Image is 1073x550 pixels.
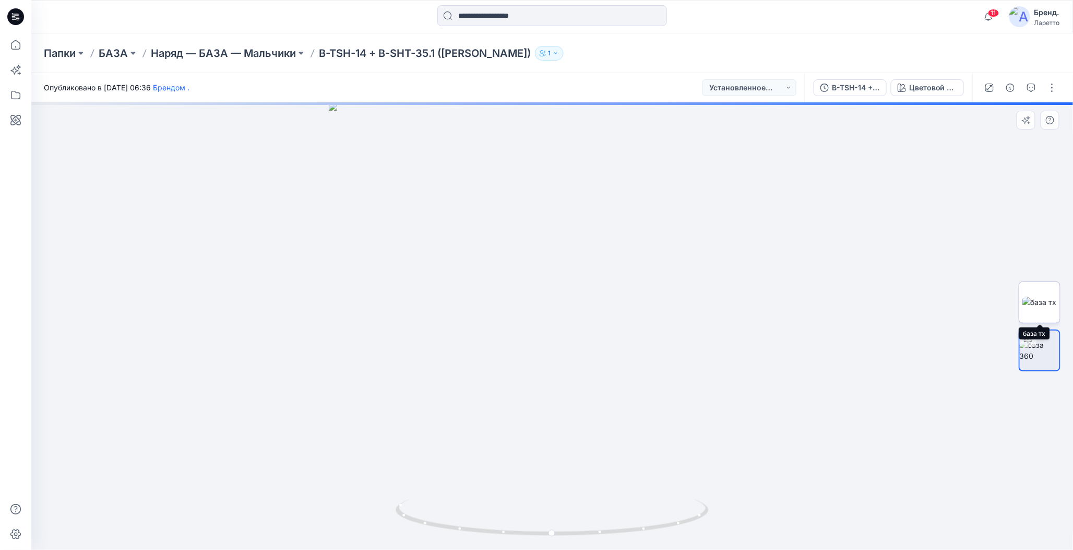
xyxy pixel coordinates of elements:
[814,79,887,96] button: B-TSH-14 + B-SHT-35.1
[832,83,915,92] ya-tr-span: B-TSH-14 + B-SHT-35.1
[44,46,76,61] a: Папки
[319,47,531,60] ya-tr-span: B-TSH-14 + B-SHT-35.1 ([PERSON_NAME])
[1022,297,1057,308] img: база тх
[891,79,964,96] button: Цветовой путь 1
[151,47,296,60] ya-tr-span: Наряд — БАЗА — Мальчики
[1002,79,1019,96] button: Подробные сведения
[535,46,564,61] button: 1
[44,47,76,60] ya-tr-span: Папки
[909,83,969,92] ya-tr-span: Цветовой путь 1
[1034,8,1059,17] ya-tr-span: Бренд.
[1020,340,1059,361] img: база 360
[1009,6,1030,27] img: аватар
[99,46,128,61] a: БАЗА
[548,48,551,59] p: 1
[99,47,128,60] ya-tr-span: БАЗА
[988,9,999,17] span: 11
[1034,19,1060,27] ya-tr-span: Ларетто
[44,83,151,92] ya-tr-span: Опубликовано в [DATE] 06:36
[151,46,296,61] a: Наряд — БАЗА — Мальчики
[153,83,189,92] a: Брендом .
